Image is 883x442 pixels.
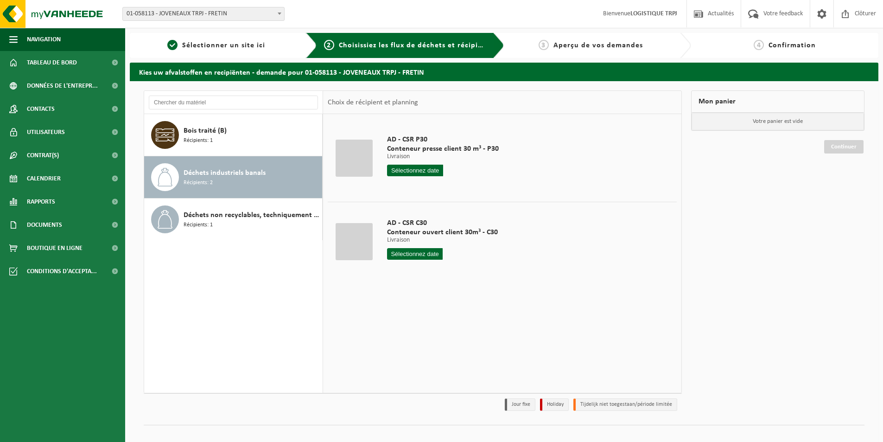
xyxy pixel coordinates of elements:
[387,237,498,243] p: Livraison
[144,114,323,156] button: Bois traité (B) Récipients: 1
[27,260,97,283] span: Conditions d'accepta...
[182,42,265,49] span: Sélectionner un site ici
[130,63,878,81] h2: Kies uw afvalstoffen en recipiënten - demande pour 01-058113 - JOVENEAUX TRPJ - FRETIN
[692,113,864,130] p: Votre panier est vide
[539,40,549,50] span: 3
[144,199,323,240] button: Déchets non recyclables, techniquement non combustibles (combustibles) Récipients: 1
[184,179,213,187] span: Récipients: 2
[27,190,55,213] span: Rapports
[27,74,98,97] span: Données de l'entrepr...
[27,121,65,144] span: Utilisateurs
[27,213,62,237] span: Documents
[27,28,61,51] span: Navigation
[167,40,178,50] span: 1
[339,42,493,49] span: Choisissiez les flux de déchets et récipients
[505,398,535,411] li: Jour fixe
[184,167,266,179] span: Déchets industriels banals
[824,140,864,154] a: Continuer
[184,221,213,230] span: Récipients: 1
[27,167,61,190] span: Calendrier
[387,144,499,154] span: Conteneur presse client 30 m³ - P30
[573,398,677,411] li: Tijdelijk niet toegestaan/période limitée
[387,135,499,144] span: AD - CSR P30
[27,144,59,167] span: Contrat(s)
[27,51,77,74] span: Tableau de bord
[27,237,83,260] span: Boutique en ligne
[184,125,227,136] span: Bois traité (B)
[184,136,213,145] span: Récipients: 1
[553,42,643,49] span: Aperçu de vos demandes
[27,97,55,121] span: Contacts
[123,7,284,20] span: 01-058113 - JOVENEAUX TRPJ - FRETIN
[149,96,318,109] input: Chercher du matériel
[387,248,443,260] input: Sélectionnez date
[754,40,764,50] span: 4
[324,40,334,50] span: 2
[134,40,299,51] a: 1Sélectionner un site ici
[630,10,677,17] strong: LOGISTIQUE TRPJ
[387,154,499,160] p: Livraison
[144,156,323,199] button: Déchets industriels banals Récipients: 2
[387,228,498,237] span: Conteneur ouvert client 30m³ - C30
[387,165,443,176] input: Sélectionnez date
[691,90,864,113] div: Mon panier
[540,398,569,411] li: Holiday
[122,7,285,21] span: 01-058113 - JOVENEAUX TRPJ - FRETIN
[387,218,498,228] span: AD - CSR C30
[323,91,423,114] div: Choix de récipient et planning
[769,42,816,49] span: Confirmation
[184,210,320,221] span: Déchets non recyclables, techniquement non combustibles (combustibles)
